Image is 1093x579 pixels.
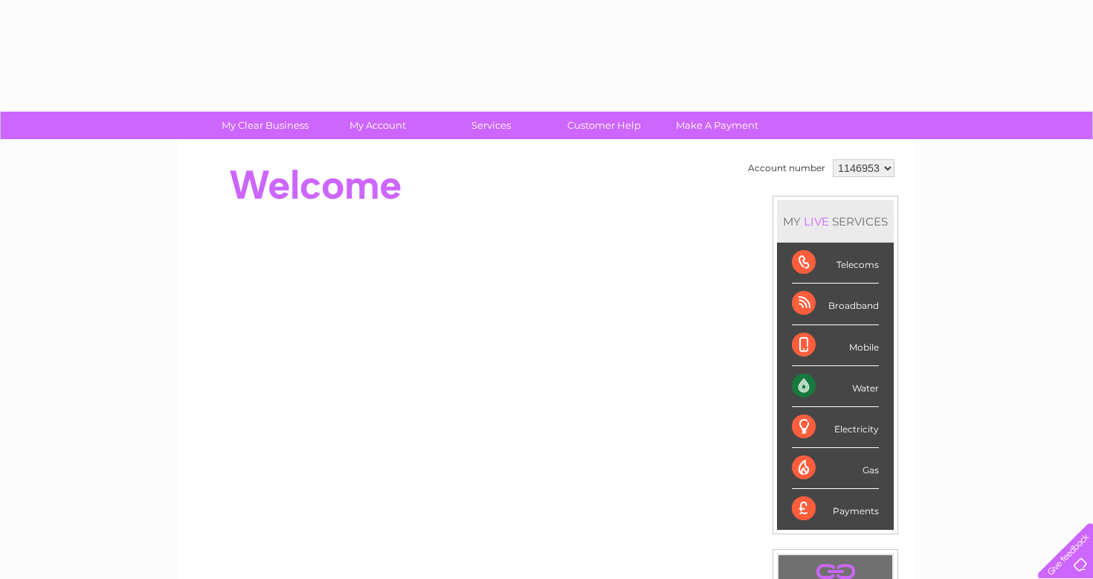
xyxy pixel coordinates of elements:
[204,112,326,139] a: My Clear Business
[801,214,832,228] div: LIVE
[744,156,829,181] td: Account number
[792,284,879,324] div: Broadband
[792,448,879,489] div: Gas
[792,489,879,529] div: Payments
[430,112,552,139] a: Services
[777,200,894,243] div: MY SERVICES
[792,243,879,284] div: Telecoms
[792,407,879,448] div: Electricity
[792,366,879,407] div: Water
[543,112,665,139] a: Customer Help
[792,325,879,366] div: Mobile
[317,112,439,139] a: My Account
[656,112,778,139] a: Make A Payment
